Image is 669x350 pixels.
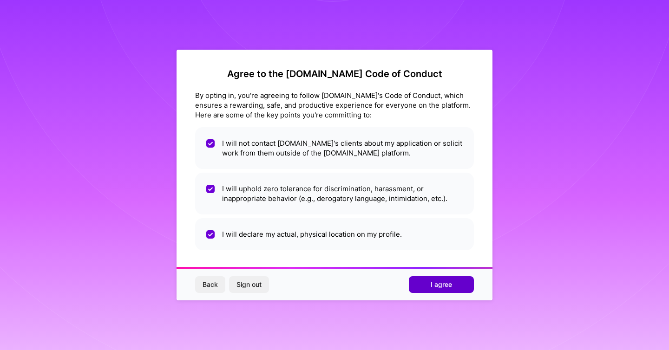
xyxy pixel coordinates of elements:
button: I agree [409,276,474,293]
span: Back [203,280,218,289]
span: Sign out [236,280,262,289]
button: Sign out [229,276,269,293]
span: I agree [431,280,452,289]
li: I will uphold zero tolerance for discrimination, harassment, or inappropriate behavior (e.g., der... [195,173,474,214]
div: By opting in, you're agreeing to follow [DOMAIN_NAME]'s Code of Conduct, which ensures a rewardin... [195,91,474,120]
li: I will not contact [DOMAIN_NAME]'s clients about my application or solicit work from them outside... [195,127,474,169]
li: I will declare my actual, physical location on my profile. [195,218,474,250]
button: Back [195,276,225,293]
h2: Agree to the [DOMAIN_NAME] Code of Conduct [195,68,474,79]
